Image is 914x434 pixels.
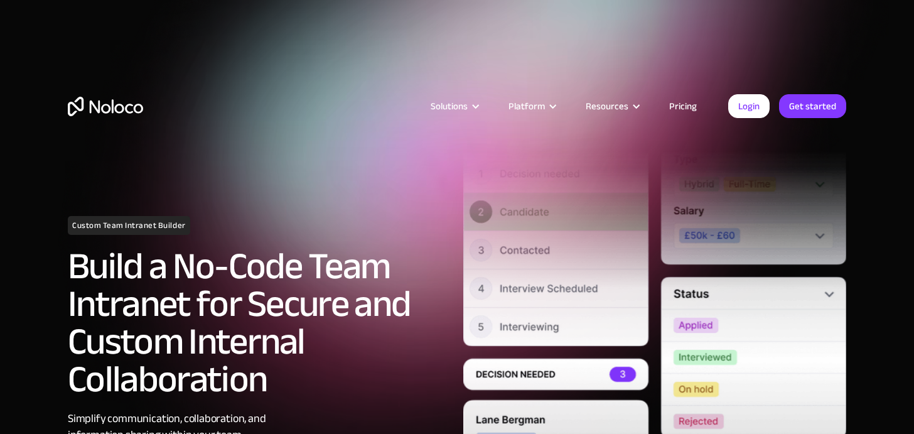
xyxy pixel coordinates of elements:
[728,94,770,118] a: Login
[68,216,190,235] h1: Custom Team Intranet Builder
[493,98,570,114] div: Platform
[68,97,143,116] a: home
[570,98,653,114] div: Resources
[586,98,628,114] div: Resources
[431,98,468,114] div: Solutions
[508,98,545,114] div: Platform
[779,94,846,118] a: Get started
[653,98,712,114] a: Pricing
[415,98,493,114] div: Solutions
[68,247,451,398] h2: Build a No-Code Team Intranet for Secure and Custom Internal Collaboration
